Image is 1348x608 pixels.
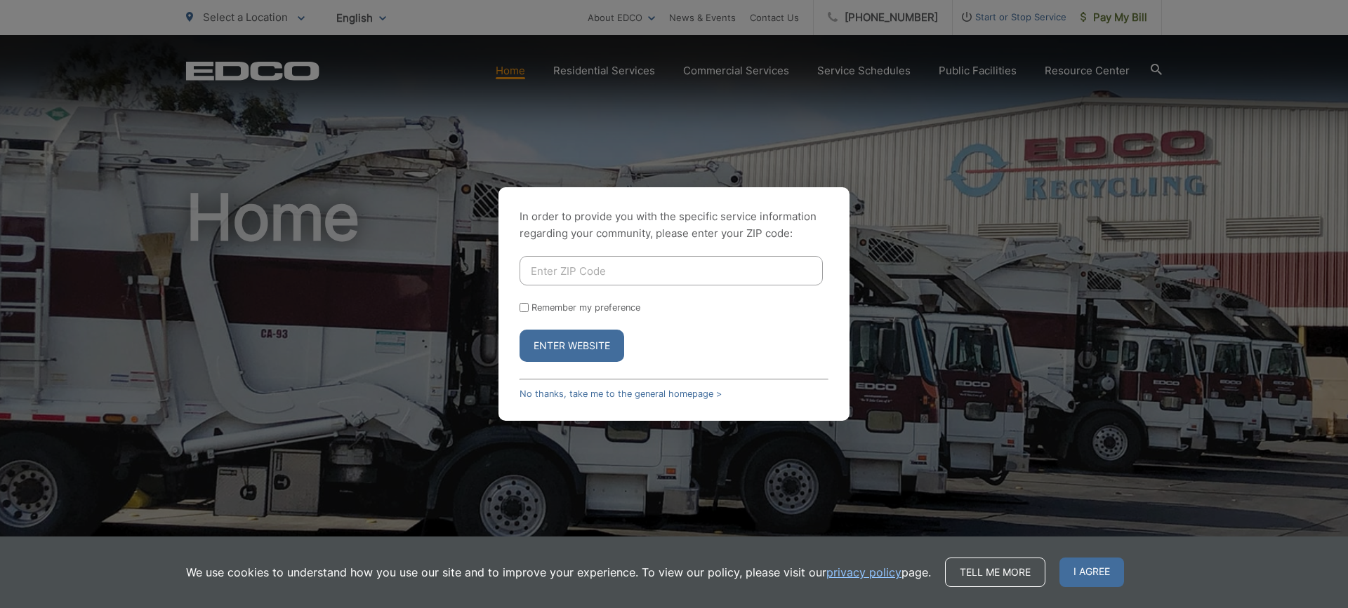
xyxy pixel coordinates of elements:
button: Enter Website [520,330,624,362]
a: Tell me more [945,558,1045,587]
p: In order to provide you with the specific service information regarding your community, please en... [520,208,828,242]
span: I agree [1059,558,1124,587]
a: No thanks, take me to the general homepage > [520,389,722,399]
label: Remember my preference [531,302,640,313]
p: We use cookies to understand how you use our site and to improve your experience. To view our pol... [186,564,931,581]
a: privacy policy [826,564,901,581]
input: Enter ZIP Code [520,256,823,285]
